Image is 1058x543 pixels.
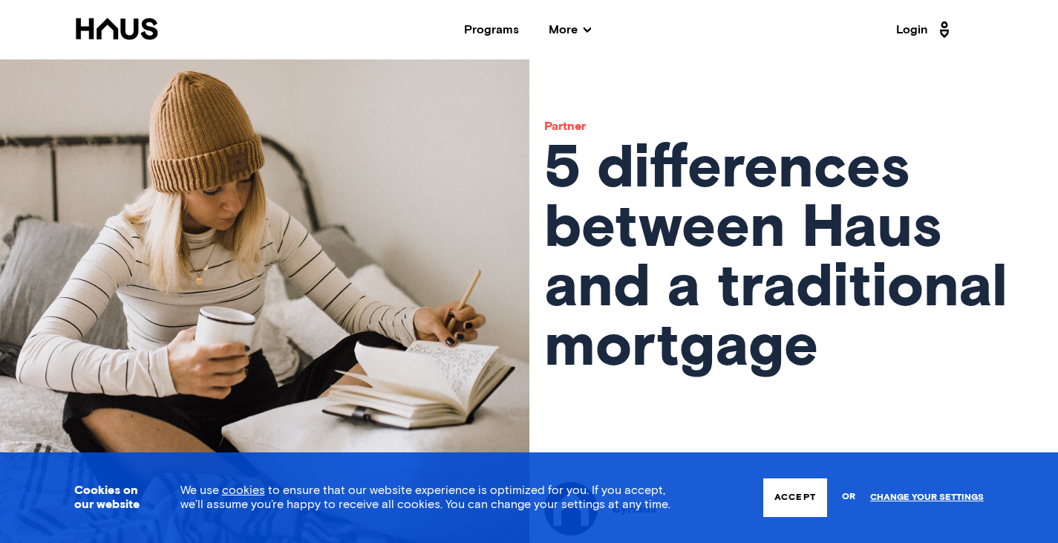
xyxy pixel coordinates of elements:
[74,484,143,512] h3: Cookies on our website
[180,484,670,510] span: We use to ensure that our website experience is optimized for you. If you accept, we’ll assume yo...
[464,24,519,36] a: Programs
[549,24,591,36] span: More
[222,484,265,496] a: cookies
[870,492,984,503] a: Change your settings
[763,478,827,517] button: Accept
[544,140,1044,377] h1: 5 differences between Haus and a traditional mortgage
[544,120,586,132] a: Partner
[896,18,954,42] a: Login
[842,484,855,510] span: or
